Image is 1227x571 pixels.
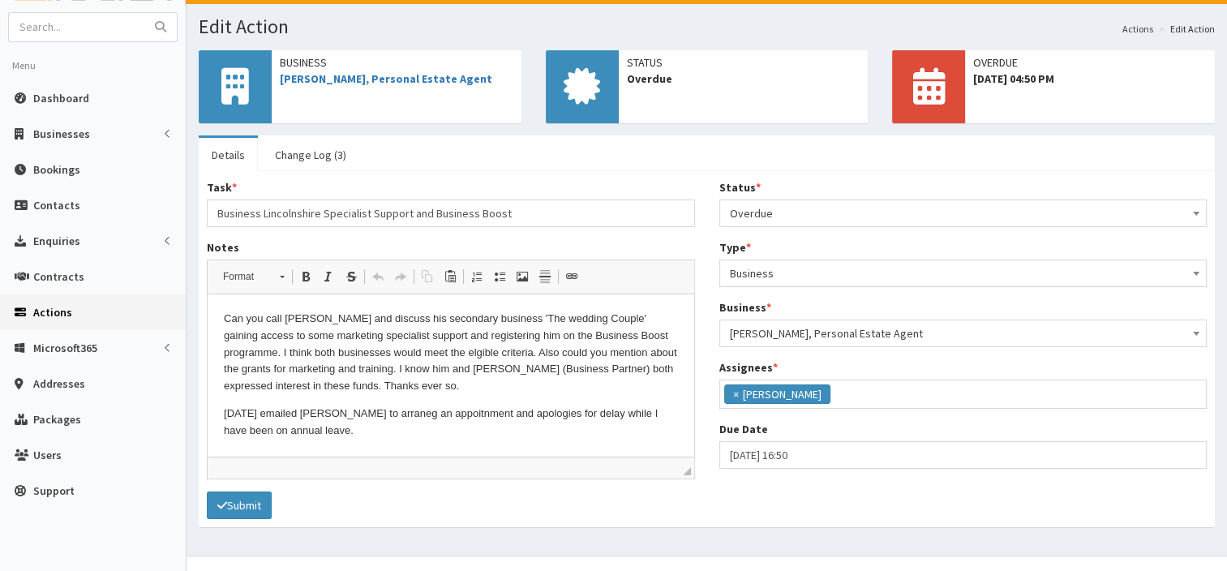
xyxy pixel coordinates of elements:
input: Search... [9,13,145,41]
span: Business [280,54,513,71]
span: James Stanhope, Personal Estate Agent [719,320,1208,347]
a: Redo (Ctrl+Y) [389,266,412,287]
label: Due Date [719,421,768,437]
span: Bookings [33,162,80,177]
span: Business [719,260,1208,287]
a: Undo (Ctrl+Z) [367,266,389,287]
span: Addresses [33,376,85,391]
span: Status [627,54,860,71]
a: Change Log (3) [262,138,359,172]
span: Format [215,266,272,287]
iframe: Rich Text Editor, notes [208,294,694,457]
span: Overdue [719,200,1208,227]
span: Businesses [33,127,90,141]
a: Image [511,266,534,287]
span: Packages [33,412,81,427]
label: Business [719,299,771,316]
span: Microsoft365 [33,341,97,355]
label: Type [719,239,751,255]
span: OVERDUE [973,54,1207,71]
a: Actions [1122,22,1153,36]
h1: Edit Action [199,16,1215,37]
span: [DATE] 04:50 PM [973,71,1207,87]
span: Contracts [33,269,84,284]
span: Drag to resize [683,467,691,475]
a: Insert/Remove Numbered List [465,266,488,287]
span: Support [33,483,75,498]
a: Bold (Ctrl+B) [294,266,317,287]
span: Users [33,448,62,462]
button: Submit [207,492,272,519]
a: Details [199,138,258,172]
a: Link (Ctrl+L) [560,266,583,287]
a: Strike Through [340,266,363,287]
label: Notes [207,239,239,255]
span: Overdue [627,71,860,87]
span: Dashboard [33,91,89,105]
span: Business [730,262,1197,285]
span: Enquiries [33,234,80,248]
li: Edit Action [1155,22,1215,36]
span: Overdue [730,202,1197,225]
a: Italic (Ctrl+I) [317,266,340,287]
a: Format [214,265,293,288]
span: James Stanhope, Personal Estate Agent [730,322,1197,345]
a: Paste (Ctrl+V) [439,266,461,287]
span: × [733,386,739,402]
span: Contacts [33,198,80,213]
a: [PERSON_NAME], Personal Estate Agent [280,71,492,86]
span: Actions [33,305,72,320]
a: Copy (Ctrl+C) [416,266,439,287]
label: Status [719,179,761,195]
li: Gina Waterhouse [724,384,830,404]
label: Task [207,179,237,195]
label: Assignees [719,359,778,376]
a: Insert/Remove Bulleted List [488,266,511,287]
a: Insert Horizontal Line [534,266,556,287]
